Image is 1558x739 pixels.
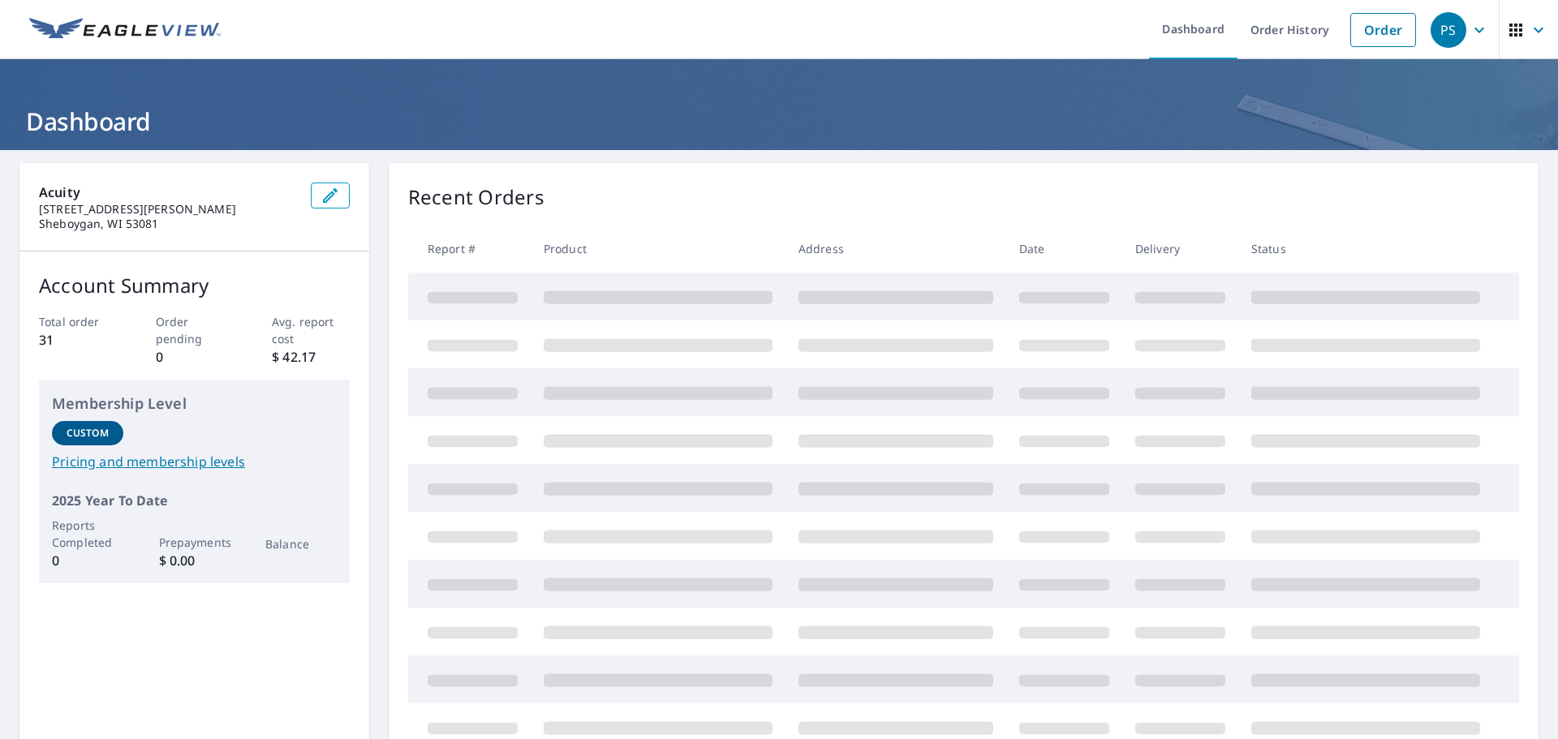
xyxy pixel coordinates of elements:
div: PS [1431,12,1466,48]
th: Status [1238,225,1493,273]
p: Acuity [39,183,298,202]
p: Custom [67,426,109,440]
p: Recent Orders [408,183,544,212]
p: $ 0.00 [159,551,230,570]
th: Delivery [1122,225,1238,273]
p: 0 [52,551,123,570]
th: Report # [408,225,531,273]
p: Sheboygan, WI 53081 [39,217,298,231]
p: Membership Level [52,393,337,415]
p: Prepayments [159,534,230,551]
a: Pricing and membership levels [52,452,337,471]
th: Product [531,225,785,273]
p: Balance [265,535,337,552]
a: Order [1350,13,1416,47]
p: Total order [39,313,117,330]
p: 2025 Year To Date [52,491,337,510]
p: $ 42.17 [272,347,350,367]
p: Order pending [156,313,234,347]
p: [STREET_ADDRESS][PERSON_NAME] [39,202,298,217]
h1: Dashboard [19,105,1539,138]
th: Address [785,225,1006,273]
p: Avg. report cost [272,313,350,347]
p: 0 [156,347,234,367]
p: 31 [39,330,117,350]
p: Reports Completed [52,517,123,551]
p: Account Summary [39,271,350,300]
th: Date [1006,225,1122,273]
img: EV Logo [29,18,221,42]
